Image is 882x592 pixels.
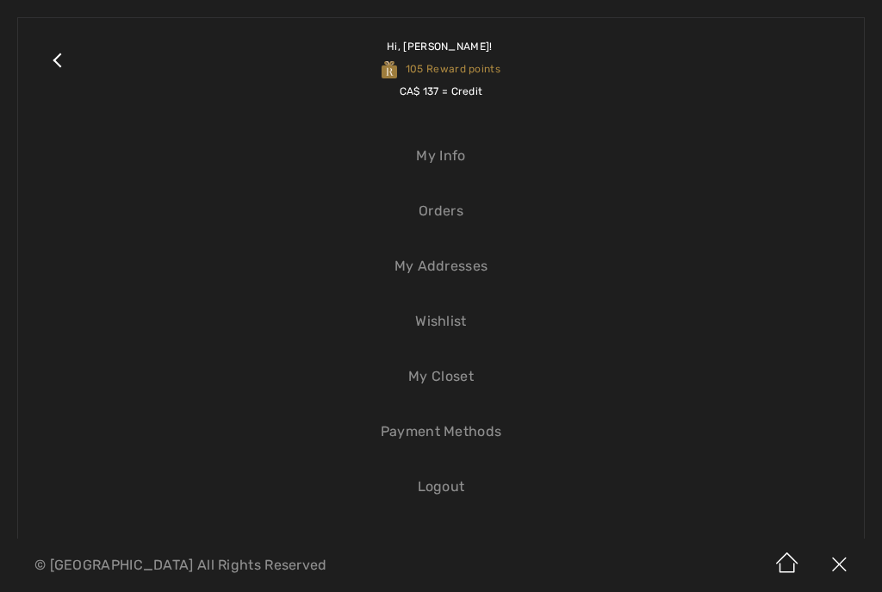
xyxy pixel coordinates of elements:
[35,358,847,396] a: My Closet
[813,539,865,592] img: X
[35,192,847,230] a: Orders
[382,63,500,75] span: 105 Reward points
[35,247,847,285] a: My Addresses
[387,41,492,53] span: Hi, [PERSON_NAME]!
[34,559,519,571] p: © [GEOGRAPHIC_DATA] All Rights Reserved
[35,302,847,340] a: Wishlist
[40,12,75,28] span: Help
[400,85,483,97] span: CA$ 137 = Credit
[35,137,847,175] a: My Info
[761,539,813,592] img: Home
[35,468,847,506] a: Logout
[35,413,847,451] a: Payment Methods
